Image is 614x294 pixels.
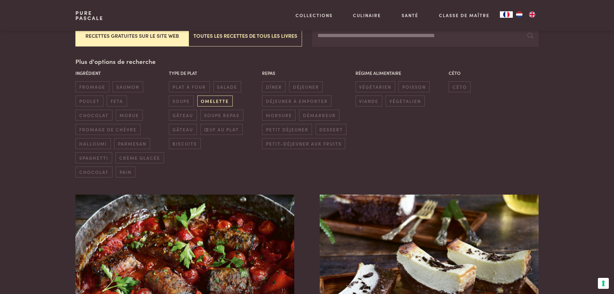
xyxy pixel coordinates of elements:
[402,12,418,19] a: Santé
[598,278,609,289] button: Vos préférences en matière de consentement pour les technologies de suivi
[75,167,112,177] span: chocolat
[449,70,539,76] p: Céto
[500,11,513,18] a: FR
[513,11,526,18] a: NL
[513,11,539,18] ul: Language list
[262,96,331,106] span: déjeuner à emporter
[75,138,111,149] span: halloumi
[289,81,323,92] span: déjeuner
[169,124,197,135] span: gâteau
[169,70,259,76] p: Type de plat
[213,81,241,92] span: salade
[262,138,345,149] span: petit-déjeuner aux fruits
[75,25,189,46] button: Recettes gratuites sur le site web
[526,11,539,18] a: EN
[75,81,109,92] span: fromage
[439,12,490,19] a: Classe de maître
[75,70,165,76] p: Ingrédient
[398,81,429,92] span: poisson
[299,110,339,120] span: démarreur
[353,12,381,19] a: Culinaire
[116,167,135,177] span: pain
[75,152,112,163] span: spaghetti
[356,81,395,92] span: végétarien
[115,152,164,163] span: crème glacée
[75,124,140,135] span: fromage de chèvre
[169,110,197,120] span: gâteau
[262,81,286,92] span: dîner
[169,81,210,92] span: plat à four
[356,70,445,76] p: Régime alimentaire
[169,96,194,106] span: soupe
[75,96,103,106] span: poulet
[262,110,296,120] span: morsure
[200,110,243,120] span: soupe repas
[500,11,539,18] aside: Language selected: Français
[316,124,346,135] span: dessert
[262,70,352,76] p: Repas
[500,11,513,18] div: Language
[449,81,471,92] span: céto
[75,10,103,21] a: PurePascale
[385,96,424,106] span: végétalien
[296,12,333,19] a: Collections
[107,96,127,106] span: feta
[112,81,143,92] span: saumon
[189,25,302,46] button: Toutes les recettes de tous les livres
[262,124,312,135] span: petit déjeuner
[75,110,112,120] span: chocolat
[169,138,201,149] span: biscuits
[114,138,150,149] span: parmesan
[356,96,382,106] span: viande
[200,124,243,135] span: œuf au plat
[197,96,233,106] span: omelette
[116,110,142,120] span: morue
